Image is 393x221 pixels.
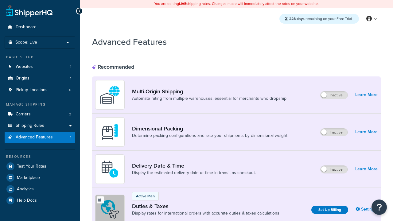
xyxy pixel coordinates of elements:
[5,102,75,107] div: Manage Shipping
[5,61,75,72] a: Websites1
[289,16,305,21] strong: 228 days
[92,64,134,70] div: Recommended
[16,135,53,140] span: Advanced Features
[16,87,48,93] span: Pickup Locations
[132,162,256,169] a: Delivery Date & Time
[132,88,286,95] a: Multi-Origin Shipping
[136,193,155,199] p: Active Plan
[5,172,75,183] a: Marketplace
[321,91,348,99] label: Inactive
[372,200,387,215] button: Open Resource Center
[132,95,286,102] a: Automate rating from multiple warehouses, essential for merchants who dropship
[321,129,348,136] label: Inactive
[355,91,378,99] a: Learn More
[16,64,33,69] span: Websites
[5,132,75,143] a: Advanced Features1
[5,195,75,206] a: Help Docs
[5,73,75,84] li: Origins
[16,112,31,117] span: Carriers
[311,206,348,214] a: Set Up Billing
[5,84,75,96] a: Pickup Locations0
[132,203,279,210] a: Duties & Taxes
[99,121,121,143] img: DTVBYsAAAAAASUVORK5CYII=
[70,135,71,140] span: 1
[355,128,378,136] a: Learn More
[5,109,75,120] li: Carriers
[355,165,378,173] a: Learn More
[92,36,167,48] h1: Advanced Features
[69,112,71,117] span: 3
[70,64,71,69] span: 1
[132,170,256,176] a: Display the estimated delivery date or time in transit as checkout.
[5,154,75,159] div: Resources
[5,84,75,96] li: Pickup Locations
[321,166,348,173] label: Inactive
[5,55,75,60] div: Basic Setup
[5,132,75,143] li: Advanced Features
[132,133,287,139] a: Determine packing configurations and rate your shipments by dimensional weight
[16,25,37,30] span: Dashboard
[5,184,75,195] a: Analytics
[99,158,121,180] img: gfkeb5ejjkALwAAAABJRU5ErkJggg==
[132,125,287,132] a: Dimensional Packing
[69,87,71,93] span: 0
[179,1,186,6] b: LIVE
[15,40,37,45] span: Scope: Live
[289,16,352,21] span: remaining on your Free Trial
[132,210,279,216] a: Display rates for international orders with accurate duties & taxes calculations
[16,76,29,81] span: Origins
[70,76,71,81] span: 1
[5,21,75,33] a: Dashboard
[17,198,37,203] span: Help Docs
[356,205,378,214] a: Settings
[5,161,75,172] a: Test Your Rates
[5,73,75,84] a: Origins1
[5,109,75,120] a: Carriers3
[5,120,75,131] a: Shipping Rules
[17,175,40,180] span: Marketplace
[5,61,75,72] li: Websites
[17,187,34,192] span: Analytics
[99,84,121,106] img: WatD5o0RtDAAAAAElFTkSuQmCC
[16,123,44,128] span: Shipping Rules
[17,164,46,169] span: Test Your Rates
